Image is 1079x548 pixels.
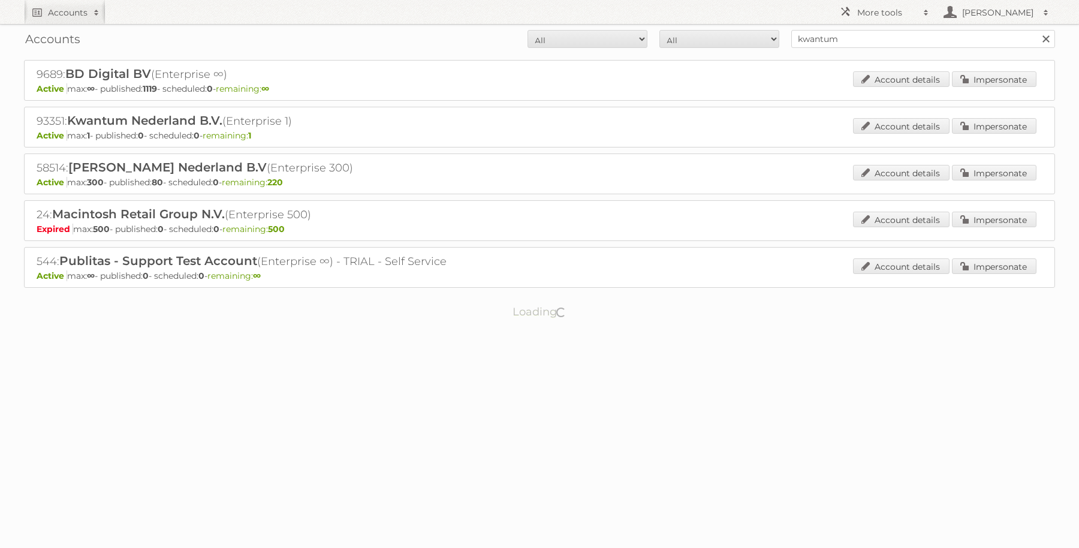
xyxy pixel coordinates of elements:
strong: ∞ [261,83,269,94]
strong: 1 [248,130,251,141]
a: Impersonate [952,212,1036,227]
p: max: - published: - scheduled: - [37,224,1042,234]
strong: 80 [152,177,163,188]
strong: 0 [138,130,144,141]
h2: More tools [857,7,917,19]
span: Kwantum Nederland B.V. [67,113,222,128]
strong: 300 [87,177,104,188]
strong: 500 [268,224,285,234]
a: Impersonate [952,118,1036,134]
span: Active [37,130,67,141]
a: Impersonate [952,71,1036,87]
strong: 220 [267,177,283,188]
span: remaining: [216,83,269,94]
h2: 24: (Enterprise 500) [37,207,456,222]
strong: 0 [213,224,219,234]
p: max: - published: - scheduled: - [37,130,1042,141]
a: Account details [853,258,950,274]
strong: ∞ [87,270,95,281]
strong: 500 [93,224,110,234]
h2: Accounts [48,7,88,19]
h2: 9689: (Enterprise ∞) [37,67,456,82]
strong: 0 [198,270,204,281]
span: [PERSON_NAME] Nederland B.V [68,160,267,174]
p: max: - published: - scheduled: - [37,270,1042,281]
a: Account details [853,165,950,180]
strong: ∞ [87,83,95,94]
span: BD Digital BV [65,67,151,81]
span: Active [37,177,67,188]
a: Account details [853,118,950,134]
h2: 93351: (Enterprise 1) [37,113,456,129]
strong: 0 [143,270,149,281]
span: remaining: [207,270,261,281]
p: Loading [475,300,605,324]
span: Active [37,83,67,94]
p: max: - published: - scheduled: - [37,83,1042,94]
span: remaining: [222,224,285,234]
strong: 0 [207,83,213,94]
a: Impersonate [952,258,1036,274]
strong: 0 [213,177,219,188]
a: Account details [853,71,950,87]
strong: 1 [87,130,90,141]
strong: 0 [194,130,200,141]
strong: ∞ [253,270,261,281]
span: Expired [37,224,73,234]
h2: 544: (Enterprise ∞) - TRIAL - Self Service [37,254,456,269]
strong: 0 [158,224,164,234]
h2: [PERSON_NAME] [959,7,1037,19]
p: max: - published: - scheduled: - [37,177,1042,188]
span: remaining: [222,177,283,188]
span: Active [37,270,67,281]
h2: 58514: (Enterprise 300) [37,160,456,176]
span: remaining: [203,130,251,141]
span: Publitas - Support Test Account [59,254,257,268]
a: Impersonate [952,165,1036,180]
strong: 1119 [143,83,157,94]
a: Account details [853,212,950,227]
span: Macintosh Retail Group N.V. [52,207,225,221]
